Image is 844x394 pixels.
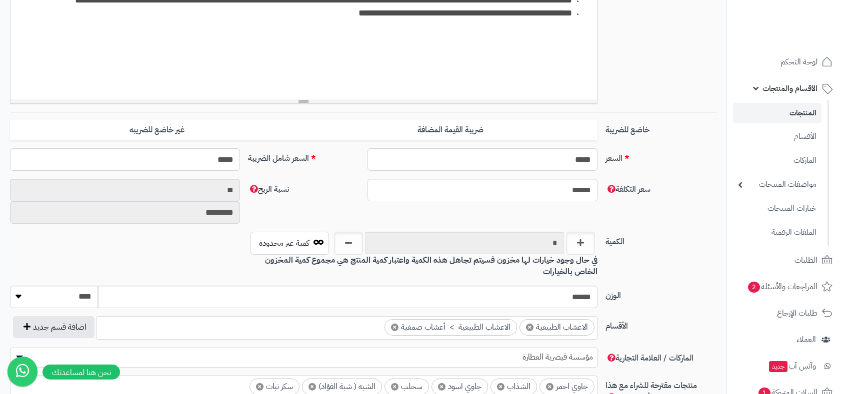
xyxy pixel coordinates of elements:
[733,301,838,325] a: طلبات الإرجاع
[519,319,594,336] li: الاعشاب الطبيعية
[384,319,517,336] li: الاعشاب الطبيعية > أعشاب صمغية
[769,361,787,372] span: جديد
[780,55,817,69] span: لوحة التحكم
[733,150,821,171] a: الماركات
[733,275,838,299] a: المراجعات والأسئلة2
[605,183,650,195] span: سعر التكلفة
[796,333,816,347] span: العملاء
[13,316,94,338] button: اضافة قسم جديد
[303,120,597,140] label: ضريبة القيمة المضافة
[601,316,720,332] label: الأقسام
[777,306,817,320] span: طلبات الإرجاع
[733,126,821,147] a: الأقسام
[601,286,720,302] label: الوزن
[733,198,821,219] a: خيارات المنتجات
[733,248,838,272] a: الطلبات
[10,348,597,368] span: مؤسسة قيصرية العطارة
[601,232,720,248] label: الكمية
[497,383,504,391] span: ×
[308,383,316,391] span: ×
[10,350,597,365] span: مؤسسة قيصرية العطارة
[762,81,817,95] span: الأقسام والمنتجات
[768,359,816,373] span: وآتس آب
[391,383,398,391] span: ×
[733,222,821,243] a: الملفات الرقمية
[248,183,289,195] span: نسبة الربح
[733,50,838,74] a: لوحة التحكم
[733,174,821,195] a: مواصفات المنتجات
[733,103,821,123] a: المنتجات
[601,120,720,136] label: خاضع للضريبة
[265,254,597,278] b: في حال وجود خيارات لها مخزون فسيتم تجاهل هذه الكمية واعتبار كمية المنتج هي مجموع كمية المخزون الخ...
[546,383,553,391] span: ×
[747,280,817,294] span: المراجعات والأسئلة
[391,324,398,331] span: ×
[733,354,838,378] a: وآتس آبجديد
[748,282,760,293] span: 2
[256,383,263,391] span: ×
[438,383,445,391] span: ×
[244,148,363,164] label: السعر شامل الضريبة
[526,324,533,331] span: ×
[794,253,817,267] span: الطلبات
[601,148,720,164] label: السعر
[605,352,693,364] span: الماركات / العلامة التجارية
[10,120,303,140] label: غير خاضع للضريبه
[733,328,838,352] a: العملاء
